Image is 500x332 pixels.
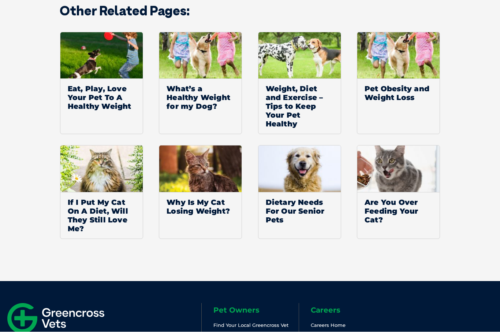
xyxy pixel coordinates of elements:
[60,145,143,239] a: If I Put My Cat On A Diet, Will They Still Love Me?
[213,322,288,328] a: Find Your Local Greencross Vet
[258,79,341,134] span: Weight, Diet and Exercise – Tips to Keep Your Pet Healthy
[258,32,341,135] a: Weight, Diet and Exercise – Tips to Keep Your Pet Healthy
[258,192,341,230] span: Dietary Needs For Our Senior Pets
[357,145,440,239] a: Are You Over Feeding Your Cat?
[159,192,242,221] span: Why Is My Cat Losing Weight?
[258,145,341,239] a: Dietary Needs For Our Senior Pets
[60,192,143,239] span: If I Put My Cat On A Diet, Will They Still Love Me?
[60,32,143,135] a: Eat, Play, Love Your Pet To A Healthy Weight
[357,79,440,108] span: Pet Obesity and Weight Loss
[213,307,298,314] h6: Pet Owners
[159,79,242,117] span: What’s a Healthy Weight for my Dog?
[357,192,440,230] span: Are You Over Feeding Your Cat?
[311,322,346,328] a: Careers Home
[311,307,396,314] h6: Careers
[60,79,143,117] span: Eat, Play, Love Your Pet To A Healthy Weight
[60,4,440,18] h3: Other related pages:
[357,32,440,135] a: Pet Obesity and Weight Loss
[159,32,242,135] a: What’s a Healthy Weight for my Dog?
[159,145,242,239] a: Why Is My Cat Losing Weight?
